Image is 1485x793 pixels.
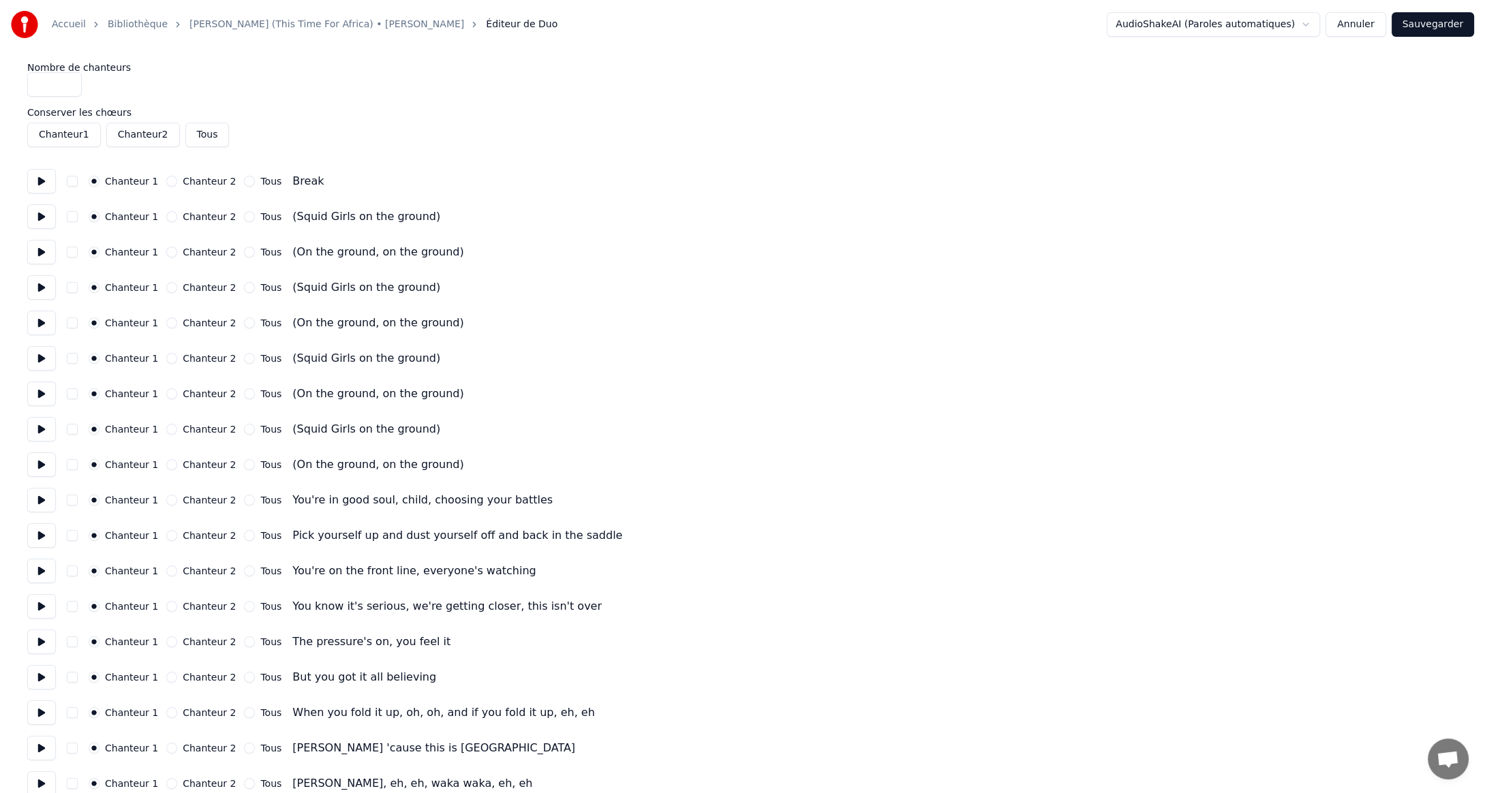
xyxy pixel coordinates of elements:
[1392,12,1474,37] button: Sauvegarder
[183,495,236,505] label: Chanteur 2
[52,18,557,31] nav: breadcrumb
[105,531,158,540] label: Chanteur 1
[292,775,532,792] div: [PERSON_NAME], eh, eh, waka waka, eh, eh
[260,672,281,682] label: Tous
[292,244,463,260] div: (On the ground, on the ground)
[52,18,86,31] a: Accueil
[189,18,464,31] a: [PERSON_NAME] (This Time For Africa) • [PERSON_NAME]
[183,354,236,363] label: Chanteur 2
[292,598,602,615] div: You know it's serious, we're getting closer, this isn't over
[105,672,158,682] label: Chanteur 1
[183,460,236,469] label: Chanteur 2
[105,495,158,505] label: Chanteur 1
[292,208,440,225] div: (Squid Girls on the ground)
[105,424,158,434] label: Chanteur 1
[292,527,622,544] div: Pick yourself up and dust yourself off and back in the saddle
[292,669,436,685] div: But you got it all believing
[105,637,158,647] label: Chanteur 1
[183,602,236,611] label: Chanteur 2
[260,424,281,434] label: Tous
[260,389,281,399] label: Tous
[105,460,158,469] label: Chanteur 1
[260,566,281,576] label: Tous
[183,708,236,717] label: Chanteur 2
[260,531,281,540] label: Tous
[11,11,38,38] img: youka
[292,421,440,437] div: (Squid Girls on the ground)
[292,315,463,331] div: (On the ground, on the ground)
[105,779,158,788] label: Chanteur 1
[27,108,1458,117] label: Conserver les chœurs
[260,708,281,717] label: Tous
[185,123,230,147] button: Tous
[292,350,440,367] div: (Squid Girls on the ground)
[260,779,281,788] label: Tous
[105,566,158,576] label: Chanteur 1
[183,779,236,788] label: Chanteur 2
[260,743,281,753] label: Tous
[1428,738,1469,779] a: Ouvrir le chat
[183,389,236,399] label: Chanteur 2
[260,176,281,186] label: Tous
[106,123,180,147] button: Chanteur2
[292,279,440,296] div: (Squid Girls on the ground)
[183,672,236,682] label: Chanteur 2
[292,492,553,508] div: You're in good soul, child, choosing your battles
[260,495,281,505] label: Tous
[292,704,594,721] div: When you fold it up, oh, oh, and if you fold it up, eh, eh
[260,637,281,647] label: Tous
[1326,12,1386,37] button: Annuler
[260,318,281,328] label: Tous
[292,740,575,756] div: [PERSON_NAME] 'cause this is [GEOGRAPHIC_DATA]
[105,743,158,753] label: Chanteur 1
[105,176,158,186] label: Chanteur 1
[292,456,463,473] div: (On the ground, on the ground)
[105,389,158,399] label: Chanteur 1
[105,318,158,328] label: Chanteur 1
[105,212,158,221] label: Chanteur 1
[260,283,281,292] label: Tous
[105,247,158,257] label: Chanteur 1
[260,247,281,257] label: Tous
[260,212,281,221] label: Tous
[486,18,557,31] span: Éditeur de Duo
[27,63,1458,72] label: Nombre de chanteurs
[105,354,158,363] label: Chanteur 1
[292,173,324,189] div: Break
[292,634,450,650] div: The pressure's on, you feel it
[108,18,168,31] a: Bibliothèque
[183,531,236,540] label: Chanteur 2
[183,566,236,576] label: Chanteur 2
[183,424,236,434] label: Chanteur 2
[183,318,236,328] label: Chanteur 2
[183,743,236,753] label: Chanteur 2
[292,386,463,402] div: (On the ground, on the ground)
[260,602,281,611] label: Tous
[183,176,236,186] label: Chanteur 2
[183,247,236,257] label: Chanteur 2
[183,283,236,292] label: Chanteur 2
[183,637,236,647] label: Chanteur 2
[105,602,158,611] label: Chanteur 1
[105,283,158,292] label: Chanteur 1
[292,563,536,579] div: You're on the front line, everyone's watching
[27,123,101,147] button: Chanteur1
[260,460,281,469] label: Tous
[260,354,281,363] label: Tous
[105,708,158,717] label: Chanteur 1
[183,212,236,221] label: Chanteur 2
